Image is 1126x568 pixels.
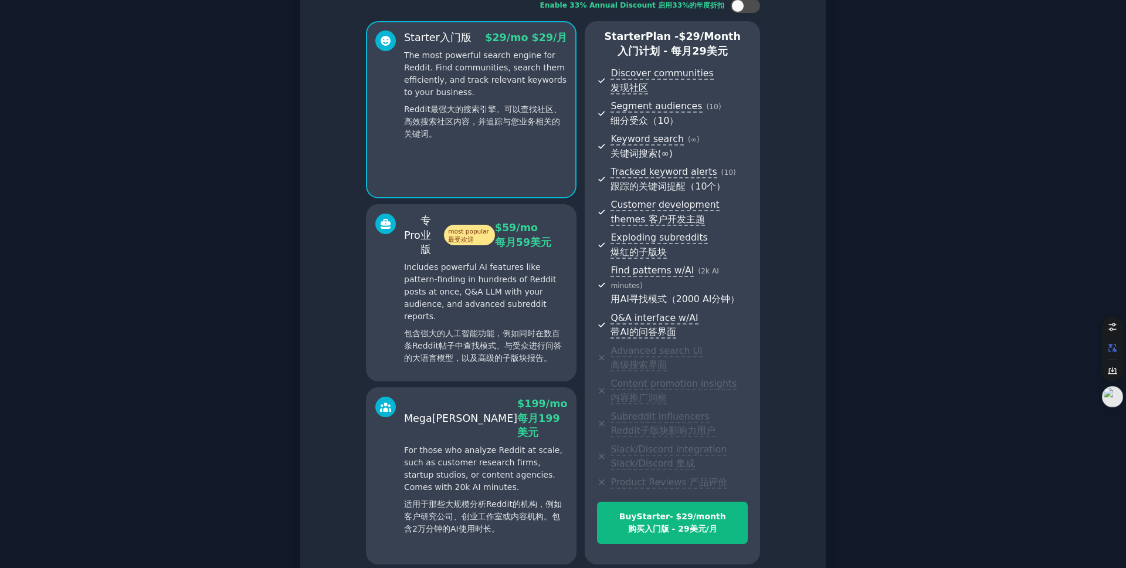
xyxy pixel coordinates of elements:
[611,411,715,438] span: Subreddit influencers
[517,398,567,438] span: $ 199 /mo
[404,49,567,140] p: The most powerful search engine for Reddit. Find communities, search them efficiently, and track ...
[495,222,551,248] span: $ 59 /mo
[432,413,517,424] span: [PERSON_NAME]
[532,32,568,43] span: $29/月
[721,168,736,177] span: ( 10 )
[611,345,702,372] span: Advanced search UI
[611,148,672,159] span: 关键词搜索(∞)
[658,1,724,9] span: 启用33%的年度折扣
[628,524,717,533] span: 购买入门版 - 29美元/月
[404,214,495,257] div: Pro
[611,312,698,339] span: Q&A interface w/AI
[448,236,474,243] span: 最受欢迎
[495,236,551,248] span: 每月59美元
[611,425,715,436] span: Reddit子版块影响力用户
[440,32,472,43] span: 入门版
[611,265,694,277] span: Find patterns w/AI
[404,329,562,363] span: 包含强大的人工智能功能，例如同时在数百条Reddit帖子中查找模式、与受众进行问答的大语言模型，以及高级的子版块报告。
[420,215,431,255] span: 专业版
[611,267,719,290] span: ( 2k AI minutes )
[611,444,727,471] span: Slack/Discord integration
[611,166,717,178] span: Tracked keyword alerts
[611,199,719,226] span: Customer development themes
[611,181,725,192] span: 跟踪的关键词提醒（10个）
[611,359,667,370] span: 高级搜索界面
[611,133,684,146] span: Keyword search
[618,45,728,57] span: 入门计划 - 每月29美元
[688,136,700,144] span: ( ∞ )
[611,378,737,405] span: Content promotion insights
[611,232,707,259] span: Exploding subreddits
[404,499,562,533] span: 适用于那些大规模分析Reddit的机构，例如客户研究公司、创业工作室或内容机构。包含2万分钟的AI使用时长。
[611,82,648,93] span: 发现社区
[611,326,676,337] span: 带AI的问答界面
[611,458,694,469] span: Slack/Discord 集成
[611,246,667,258] span: 爆红的子版块
[404,444,567,535] p: For those who analyze Reddit at scale, such as customer research firms, startup studios, or conte...
[611,67,713,94] span: Discover communities
[485,32,567,43] span: $ 29 /mo
[690,476,727,488] span: 产品评价
[517,413,560,439] span: 每月199美元
[611,100,702,113] span: Segment audiences
[707,103,721,111] span: ( 10 )
[404,104,562,138] span: Reddit最强大的搜索引擎。可以查找社区、高效搜索社区内容，并追踪与您业务相关的关键词。
[611,392,667,403] span: 内容推广洞察
[404,411,517,426] div: Mega
[444,225,495,245] span: most popular
[598,510,747,535] div: Buy Starter - $ 29 /month
[404,261,567,364] p: Includes powerful AI features like pattern-finding in hundreds of Reddit posts at once, Q&A LLM w...
[679,31,741,42] span: $ 29 /month
[404,31,472,45] div: Starter
[597,502,748,544] button: BuyStarter- $29/month 购买入门版 - 29美元/月
[611,476,727,489] span: Product Reviews
[649,214,705,225] span: 客户开发主题
[611,115,679,126] span: 细分受众（10）
[540,1,724,11] div: Enable 33% Annual Discount
[611,293,740,305] span: 用AI寻找模式（2000 AI分钟）
[597,29,748,58] p: Starter Plan -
